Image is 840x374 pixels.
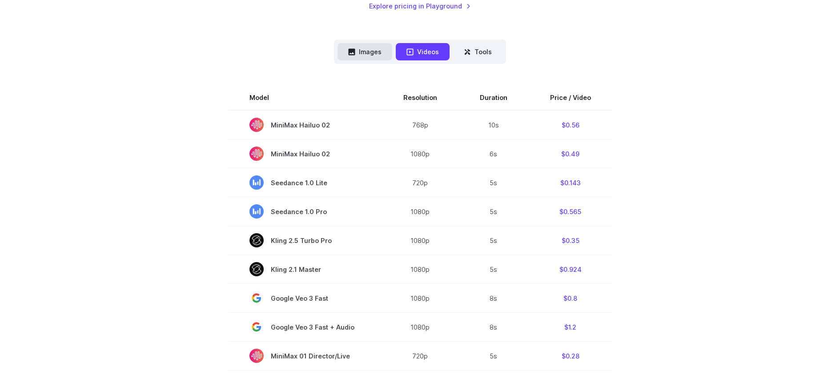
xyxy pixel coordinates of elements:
[249,262,361,276] span: Kling 2.1 Master
[396,43,450,60] button: Videos
[382,110,458,139] td: 768p
[249,291,361,305] span: Google Veo 3 Fast
[529,342,612,370] td: $0.28
[529,284,612,313] td: $0.8
[529,226,612,255] td: $0.35
[458,110,529,139] td: 10s
[529,168,612,197] td: $0.143
[382,284,458,313] td: 1080p
[458,85,529,110] th: Duration
[529,139,612,168] td: $0.49
[529,110,612,139] td: $0.56
[382,313,458,342] td: 1080p
[249,118,361,132] span: MiniMax Hailuo 02
[249,349,361,363] span: MiniMax 01 Director/Live
[249,233,361,247] span: Kling 2.5 Turbo Pro
[458,168,529,197] td: 5s
[249,175,361,190] span: Seedance 1.0 Lite
[458,313,529,342] td: 8s
[382,342,458,370] td: 720p
[249,320,361,334] span: Google Veo 3 Fast + Audio
[382,226,458,255] td: 1080p
[529,255,612,284] td: $0.924
[458,342,529,370] td: 5s
[338,43,392,60] button: Images
[458,255,529,284] td: 5s
[458,139,529,168] td: 6s
[529,197,612,226] td: $0.565
[249,147,361,161] span: MiniMax Hailuo 02
[382,85,458,110] th: Resolution
[382,168,458,197] td: 720p
[382,197,458,226] td: 1080p
[369,1,471,11] a: Explore pricing in Playground
[249,204,361,219] span: Seedance 1.0 Pro
[529,85,612,110] th: Price / Video
[458,197,529,226] td: 5s
[453,43,502,60] button: Tools
[529,313,612,342] td: $1.2
[382,139,458,168] td: 1080p
[458,226,529,255] td: 5s
[228,85,382,110] th: Model
[382,255,458,284] td: 1080p
[458,284,529,313] td: 8s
